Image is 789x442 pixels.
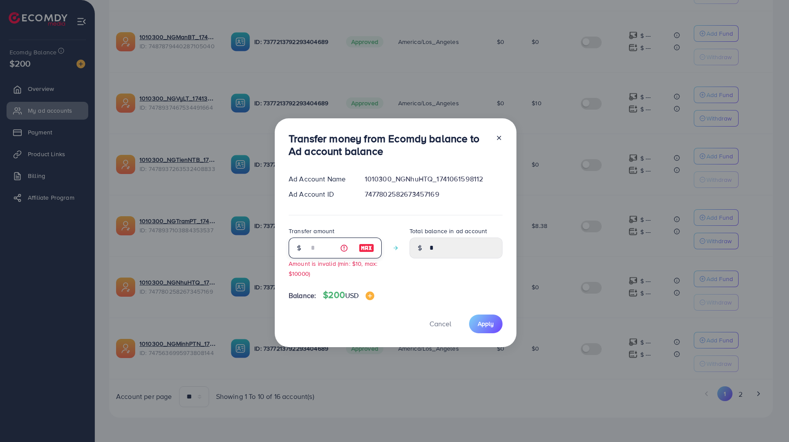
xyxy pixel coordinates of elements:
div: 7477802582673457169 [358,189,509,199]
div: Ad Account ID [282,189,358,199]
small: Amount is invalid (min: $10, max: $10000) [289,259,377,278]
label: Transfer amount [289,227,334,235]
span: USD [345,291,359,300]
h3: Transfer money from Ecomdy balance to Ad account balance [289,132,489,157]
button: Apply [469,315,503,333]
label: Total balance in ad account [409,227,487,235]
iframe: Chat [752,403,782,435]
h4: $200 [323,290,374,301]
img: image [366,291,374,300]
div: 1010300_NGNhuHTQ_1741061598112 [358,174,509,184]
span: Cancel [429,319,451,328]
button: Cancel [419,315,462,333]
span: Balance: [289,291,316,301]
img: image [359,243,374,253]
div: Ad Account Name [282,174,358,184]
span: Apply [478,319,494,328]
